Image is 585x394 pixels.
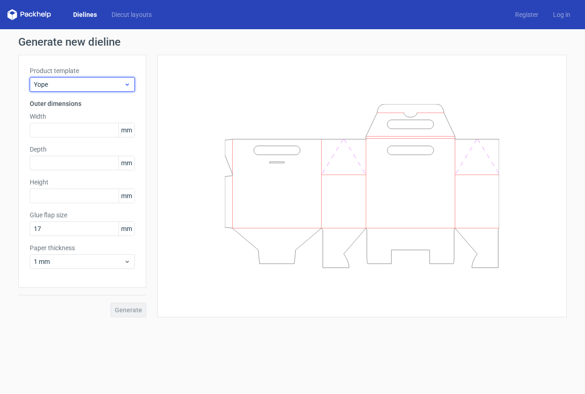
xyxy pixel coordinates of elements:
[30,112,135,121] label: Width
[30,99,135,108] h3: Outer dimensions
[34,257,124,266] span: 1 mm
[18,37,567,47] h1: Generate new dieline
[30,210,135,220] label: Glue flap size
[118,189,134,203] span: mm
[30,145,135,154] label: Depth
[118,123,134,137] span: mm
[104,10,159,19] a: Diecut layouts
[30,243,135,252] label: Paper thickness
[66,10,104,19] a: Dielines
[30,178,135,187] label: Height
[508,10,546,19] a: Register
[118,156,134,170] span: mm
[546,10,578,19] a: Log in
[30,66,135,75] label: Product template
[118,222,134,236] span: mm
[34,80,124,89] span: Yope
